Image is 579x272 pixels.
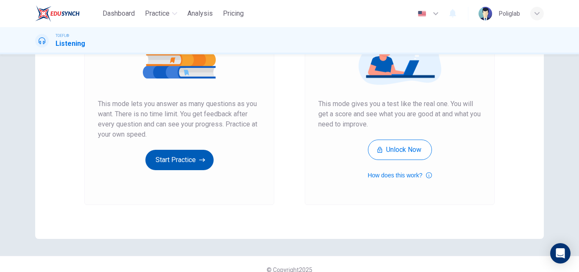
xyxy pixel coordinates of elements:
[368,140,432,160] button: Unlock Now
[499,8,520,19] div: Poliglab
[479,7,492,20] img: Profile picture
[367,170,431,180] button: How does this work?
[145,8,170,19] span: Practice
[99,6,138,21] button: Dashboard
[223,8,244,19] span: Pricing
[550,243,571,264] div: Open Intercom Messenger
[56,39,85,49] h1: Listening
[56,33,69,39] span: TOEFL®
[417,11,427,17] img: en
[103,8,135,19] span: Dashboard
[98,99,261,140] span: This mode lets you answer as many questions as you want. There is no time limit. You get feedback...
[35,5,99,22] a: EduSynch logo
[220,6,247,21] button: Pricing
[142,6,181,21] button: Practice
[35,5,80,22] img: EduSynch logo
[318,99,481,129] span: This mode gives you a test like the real one. You will get a score and see what you are good at a...
[145,150,214,170] button: Start Practice
[184,6,216,21] button: Analysis
[187,8,213,19] span: Analysis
